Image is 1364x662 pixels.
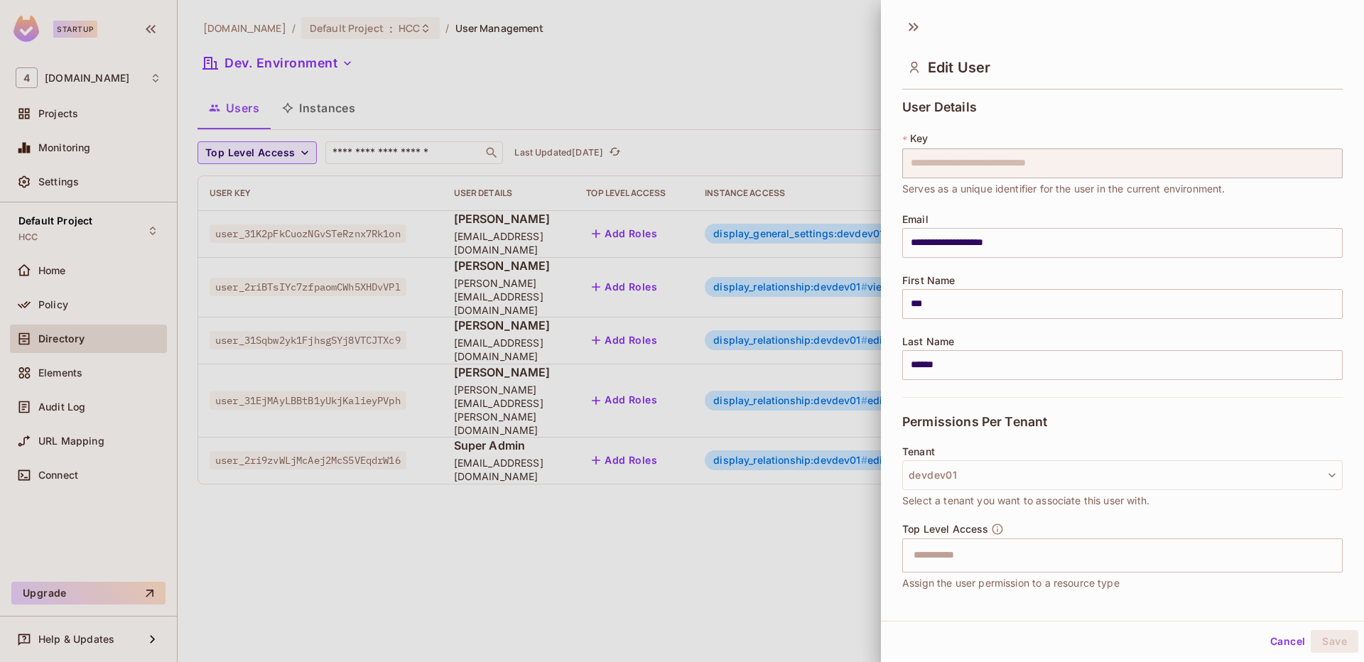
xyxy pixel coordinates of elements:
[910,133,928,144] span: Key
[902,575,1120,591] span: Assign the user permission to a resource type
[902,460,1343,490] button: devdev01
[1265,630,1311,653] button: Cancel
[928,59,990,76] span: Edit User
[902,214,929,225] span: Email
[902,415,1047,429] span: Permissions Per Tenant
[902,446,935,457] span: Tenant
[902,100,977,114] span: User Details
[902,275,956,286] span: First Name
[902,181,1225,197] span: Serves as a unique identifier for the user in the current environment.
[1311,630,1358,653] button: Save
[902,493,1149,509] span: Select a tenant you want to associate this user with.
[1335,553,1338,556] button: Open
[902,336,954,347] span: Last Name
[902,523,988,535] span: Top Level Access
